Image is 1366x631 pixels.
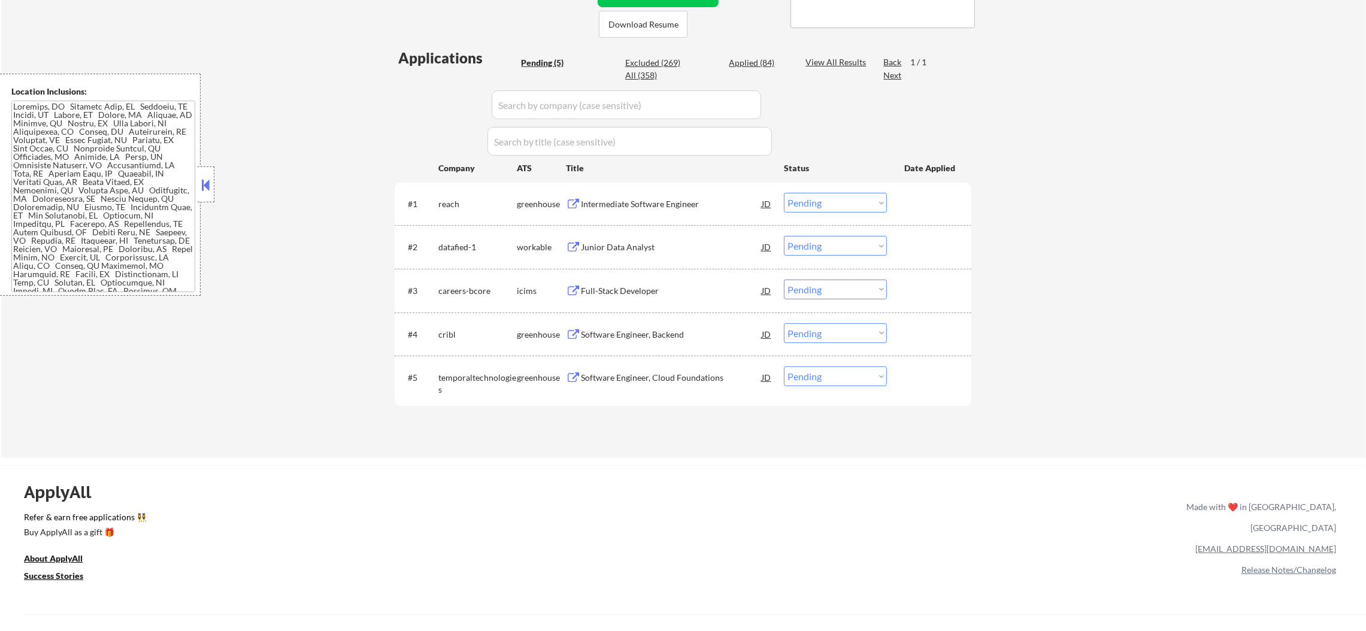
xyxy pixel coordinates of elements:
[24,552,99,567] a: About ApplyAll
[517,372,566,384] div: greenhouse
[517,241,566,253] div: workable
[398,51,517,65] div: Applications
[521,57,581,69] div: Pending (5)
[517,162,566,174] div: ATS
[24,513,936,526] a: Refer & earn free applications 👯‍♀️
[581,372,762,384] div: Software Engineer, Cloud Foundations
[729,57,789,69] div: Applied (84)
[408,285,429,297] div: #3
[438,198,517,210] div: reach
[581,198,762,210] div: Intermediate Software Engineer
[625,69,685,81] div: All (358)
[24,482,105,502] div: ApplyAll
[581,285,762,297] div: Full-Stack Developer
[883,69,902,81] div: Next
[1241,565,1336,575] a: Release Notes/Changelog
[408,241,429,253] div: #2
[761,323,773,345] div: JD
[625,57,685,69] div: Excluded (269)
[438,372,517,395] div: temporaltechnologies
[761,280,773,301] div: JD
[438,285,517,297] div: careers-bcore
[784,157,887,178] div: Status
[517,285,566,297] div: icims
[487,127,772,156] input: Search by title (case sensitive)
[24,528,144,536] div: Buy ApplyAll as a gift 🎁
[761,193,773,214] div: JD
[517,329,566,341] div: greenhouse
[599,11,687,38] button: Download Resume
[517,198,566,210] div: greenhouse
[408,198,429,210] div: #1
[24,569,99,584] a: Success Stories
[581,329,762,341] div: Software Engineer, Backend
[761,366,773,388] div: JD
[581,241,762,253] div: Junior Data Analyst
[805,56,870,68] div: View All Results
[761,236,773,257] div: JD
[438,241,517,253] div: datafied-1
[1182,496,1336,538] div: Made with ❤️ in [GEOGRAPHIC_DATA], [GEOGRAPHIC_DATA]
[438,329,517,341] div: cribl
[566,162,773,174] div: Title
[11,86,196,98] div: Location Inclusions:
[1195,544,1336,554] a: [EMAIL_ADDRESS][DOMAIN_NAME]
[24,571,83,581] u: Success Stories
[24,553,83,563] u: About ApplyAll
[408,372,429,384] div: #5
[24,526,144,541] a: Buy ApplyAll as a gift 🎁
[904,162,957,174] div: Date Applied
[438,162,517,174] div: Company
[408,329,429,341] div: #4
[492,90,761,119] input: Search by company (case sensitive)
[883,56,902,68] div: Back
[910,56,938,68] div: 1 / 1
